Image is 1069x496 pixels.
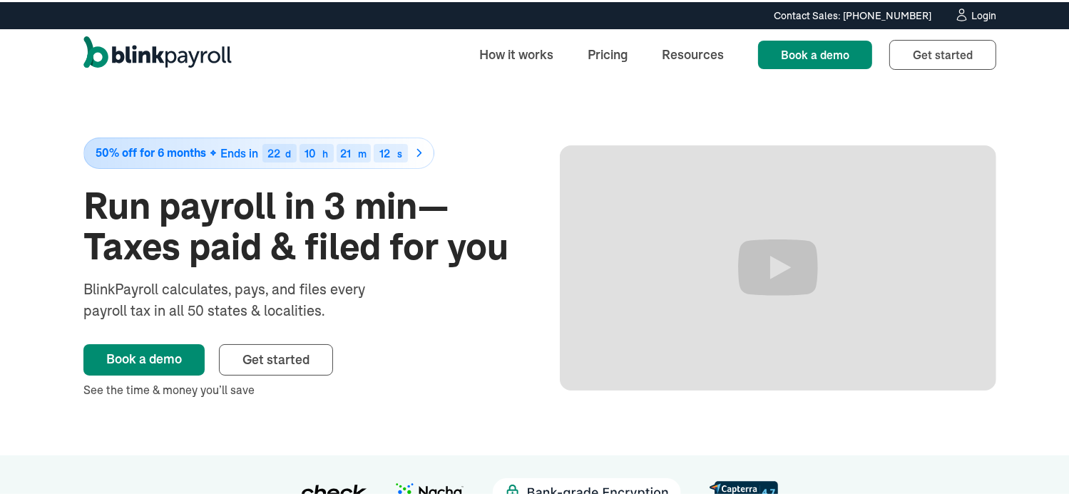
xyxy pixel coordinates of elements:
[242,349,310,366] span: Get started
[650,37,735,68] a: Resources
[889,38,996,68] a: Get started
[758,38,872,67] a: Book a demo
[774,6,931,21] div: Contact Sales: [PHONE_NUMBER]
[83,184,520,265] h1: Run payroll in 3 min—Taxes paid & filed for you
[83,342,205,373] a: Book a demo
[83,277,403,319] div: BlinkPayroll calculates, pays, and files every payroll tax in all 50 states & localities.
[305,144,317,158] span: 10
[220,144,258,158] span: Ends in
[268,144,281,158] span: 22
[83,379,520,396] div: See the time & money you’ll save
[359,147,367,157] div: m
[286,147,292,157] div: d
[323,147,329,157] div: h
[219,342,333,373] a: Get started
[96,145,206,157] span: 50% off for 6 months
[83,135,520,167] a: 50% off for 6 monthsEnds in22d10h21m12s
[971,9,996,19] div: Login
[576,37,639,68] a: Pricing
[560,143,996,388] iframe: Run Payroll in 3 min with BlinkPayroll
[397,147,402,157] div: s
[913,46,973,60] span: Get started
[341,144,352,158] span: 21
[954,6,996,21] a: Login
[83,34,232,71] a: home
[468,37,565,68] a: How it works
[781,46,849,60] span: Book a demo
[379,144,390,158] span: 12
